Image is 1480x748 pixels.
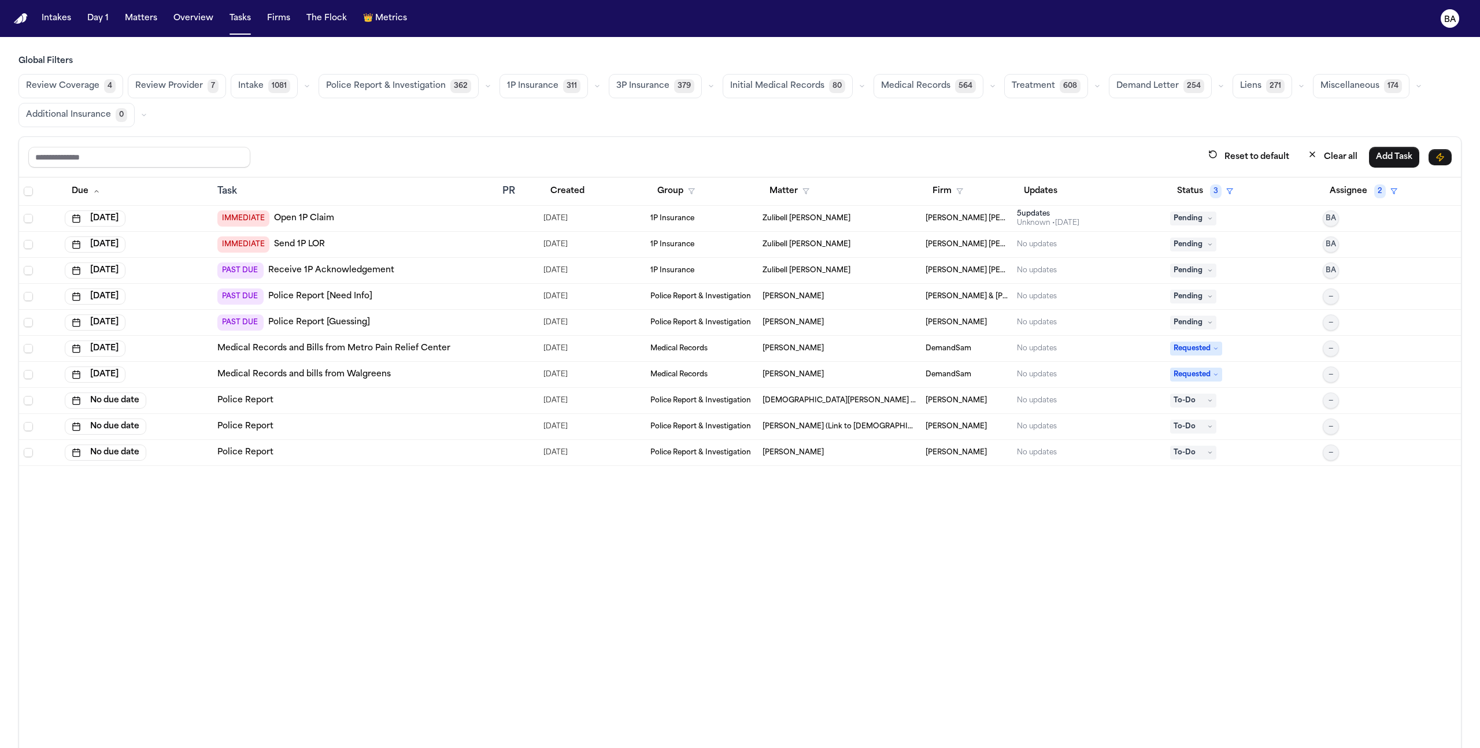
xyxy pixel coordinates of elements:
span: Additional Insurance [26,109,111,121]
button: Clear all [1301,146,1364,168]
button: 3P Insurance379 [609,74,702,98]
span: 80 [829,79,845,93]
button: Review Provider7 [128,74,226,98]
span: 564 [955,79,976,93]
span: 362 [450,79,471,93]
button: Overview [169,8,218,29]
span: Review Coverage [26,80,99,92]
button: Intakes [37,8,76,29]
button: Police Report & Investigation362 [319,74,479,98]
span: 608 [1060,79,1081,93]
button: 1P Insurance311 [499,74,588,98]
button: Reset to default [1201,146,1296,168]
button: Add Task [1369,147,1419,168]
span: Treatment [1012,80,1055,92]
button: Review Coverage4 [18,74,123,98]
button: Demand Letter254 [1109,74,1212,98]
span: 1P Insurance [507,80,558,92]
button: Intake1081 [231,74,298,98]
button: Liens271 [1233,74,1292,98]
span: 254 [1183,79,1204,93]
button: Medical Records564 [874,74,983,98]
span: 4 [104,79,116,93]
span: Review Provider [135,80,203,92]
button: crownMetrics [358,8,412,29]
span: 271 [1266,79,1285,93]
span: Miscellaneous [1320,80,1379,92]
button: Additional Insurance0 [18,103,135,127]
button: Tasks [225,8,256,29]
h3: Global Filters [18,55,1461,67]
button: No due date [65,445,146,461]
button: Firms [262,8,295,29]
span: 7 [208,79,219,93]
img: Finch Logo [14,13,28,24]
a: Home [14,13,28,24]
button: Miscellaneous174 [1313,74,1409,98]
span: Demand Letter [1116,80,1179,92]
button: The Flock [302,8,351,29]
button: Treatment608 [1004,74,1088,98]
button: Matters [120,8,162,29]
button: Day 1 [83,8,113,29]
span: 311 [563,79,580,93]
button: Immediate Task [1429,149,1452,165]
span: Liens [1240,80,1261,92]
span: 1081 [268,79,290,93]
span: Police Report & Investigation [326,80,446,92]
span: 379 [674,79,694,93]
span: Initial Medical Records [730,80,824,92]
span: Intake [238,80,264,92]
span: 0 [116,108,127,122]
button: Initial Medical Records80 [723,74,853,98]
span: Medical Records [881,80,950,92]
span: 174 [1384,79,1402,93]
span: 3P Insurance [616,80,669,92]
